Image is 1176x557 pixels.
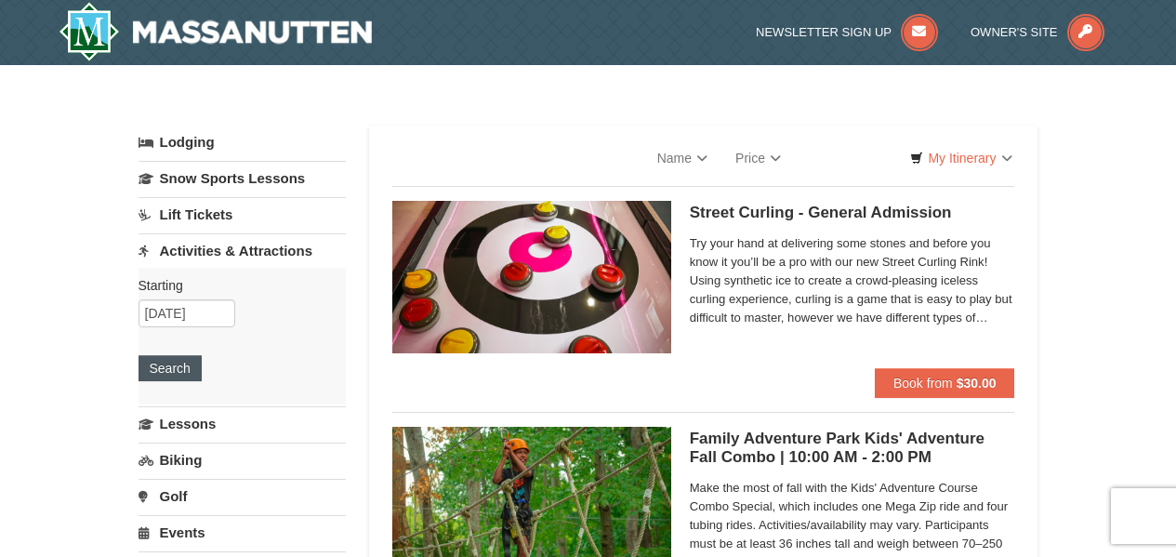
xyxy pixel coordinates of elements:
[721,139,795,177] a: Price
[139,161,346,195] a: Snow Sports Lessons
[392,201,671,353] img: 15390471-88-44377514.jpg
[139,276,332,295] label: Starting
[893,376,953,391] span: Book from
[875,368,1015,398] button: Book from $30.00
[643,139,721,177] a: Name
[59,2,373,61] img: Massanutten Resort Logo
[139,515,346,550] a: Events
[971,25,1104,39] a: Owner's Site
[690,430,1015,467] h5: Family Adventure Park Kids' Adventure Fall Combo | 10:00 AM - 2:00 PM
[139,126,346,159] a: Lodging
[957,376,997,391] strong: $30.00
[139,197,346,232] a: Lift Tickets
[59,2,373,61] a: Massanutten Resort
[756,25,892,39] span: Newsletter Sign Up
[971,25,1058,39] span: Owner's Site
[756,25,938,39] a: Newsletter Sign Up
[139,443,346,477] a: Biking
[690,234,1015,327] span: Try your hand at delivering some stones and before you know it you’ll be a pro with our new Stree...
[690,204,1015,222] h5: Street Curling - General Admission
[139,406,346,441] a: Lessons
[139,233,346,268] a: Activities & Attractions
[898,144,1024,172] a: My Itinerary
[139,355,202,381] button: Search
[139,479,346,513] a: Golf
